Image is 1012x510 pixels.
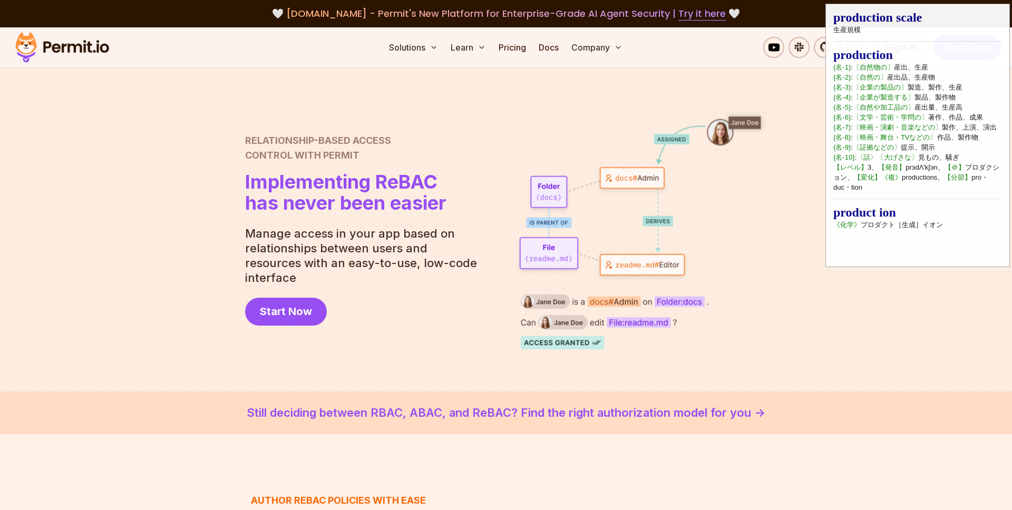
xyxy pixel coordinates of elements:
a: Pricing [494,37,530,58]
button: Learn [446,37,490,58]
span: [DOMAIN_NAME] - Permit's New Platform for Enterprise-Grade AI Agent Security | [286,7,726,20]
span: Start Now [260,304,312,319]
div: 🤍 🤍 [25,6,987,21]
p: Manage access in your app based on relationships between users and resources with an easy-to-use,... [245,226,485,285]
h1: has never been easier [245,171,446,213]
h2: Control with Permit [245,133,446,163]
span: Implementing ReBAC [245,171,446,192]
h3: Author ReBAC policies with ease [251,493,481,508]
span: Relationship-Based Access [245,133,446,148]
button: Company [567,37,627,58]
img: Permit logo [11,30,114,65]
a: 5.3k [814,37,862,58]
a: Docs [534,37,563,58]
a: Start Now [245,298,327,326]
a: Still deciding between RBAC, ABAC, and ReBAC? Find the right authorization model for you -> [25,404,987,421]
button: Solutions [385,37,442,58]
a: Try it here [678,7,726,21]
